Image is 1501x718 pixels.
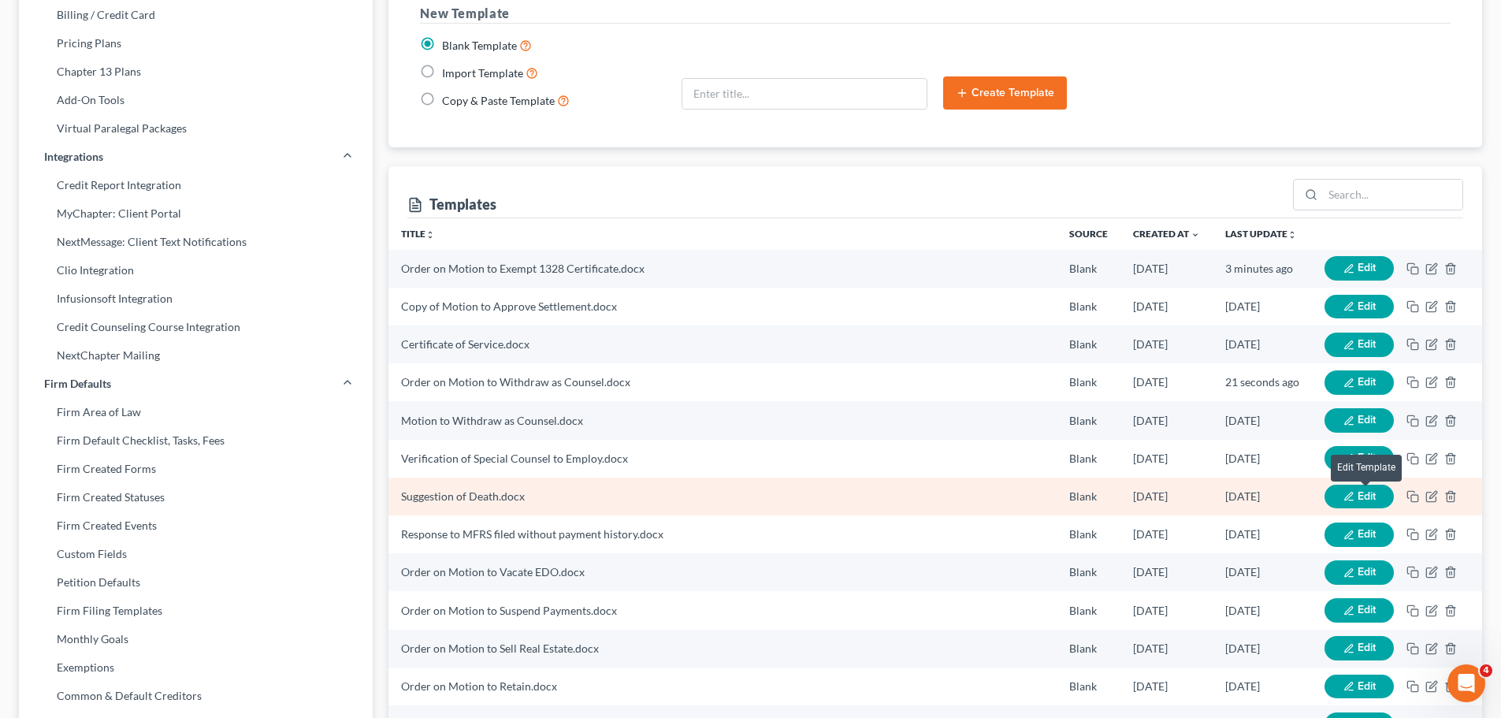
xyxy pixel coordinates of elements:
td: [DATE] [1120,401,1213,439]
a: Infusionsoft Integration [19,285,373,313]
td: Order on Motion to Withdraw as Counsel.docx [388,363,1057,401]
td: Blank [1057,553,1120,591]
button: Edit [1325,295,1394,319]
i: unfold_more [1287,230,1297,240]
a: Monthly Goals [19,625,373,653]
td: Blank [1057,668,1120,705]
td: Blank [1057,591,1120,629]
td: Blank [1057,326,1120,363]
button: Edit [1325,523,1394,547]
a: MyChapter: Client Portal [19,199,373,228]
input: Search... [1323,180,1462,210]
input: Enter title... [682,79,927,109]
td: Blank [1057,288,1120,326]
button: Edit [1325,370,1394,395]
button: Edit [1325,446,1394,471]
span: Edit [1358,489,1376,503]
td: Order on Motion to Vacate EDO.docx [388,553,1057,591]
a: Clio Integration [19,256,373,285]
a: Custom Fields [19,540,373,568]
a: Last updateunfold_more [1225,228,1297,240]
td: [DATE] [1213,515,1312,553]
a: Add-On Tools [19,86,373,114]
a: Exemptions [19,653,373,682]
td: [DATE] [1120,250,1213,288]
a: Integrations [19,143,373,171]
td: [DATE] [1120,363,1213,401]
i: unfold_more [425,230,435,240]
td: [DATE] [1120,326,1213,363]
span: Integrations [44,149,103,165]
td: Order on Motion to Exempt 1328 Certificate.docx [388,250,1057,288]
td: Certificate of Service.docx [388,326,1057,363]
span: Edit [1358,261,1376,274]
td: [DATE] [1120,288,1213,326]
td: Motion to Withdraw as Counsel.docx [388,401,1057,439]
a: Firm Area of Law [19,398,373,426]
button: Edit [1325,675,1394,699]
button: Create Template [943,76,1067,110]
span: Edit [1358,413,1376,426]
span: Blank Template [442,39,517,52]
td: [DATE] [1120,440,1213,478]
a: Firm Created Forms [19,455,373,483]
a: Credit Counseling Course Integration [19,313,373,341]
td: Order on Motion to Suspend Payments.docx [388,591,1057,629]
i: expand_more [1191,230,1200,240]
td: [DATE] [1213,553,1312,591]
a: Firm Created Events [19,512,373,540]
td: Suggestion of Death.docx [388,478,1057,515]
a: Created at expand_more [1133,228,1200,240]
button: Edit [1325,560,1394,585]
div: Templates [407,195,496,214]
td: Blank [1057,440,1120,478]
a: NextChapter Mailing [19,341,373,370]
td: 3 minutes ago [1213,250,1312,288]
a: Billing / Credit Card [19,1,373,29]
button: Edit [1325,256,1394,281]
span: Edit [1358,641,1376,654]
td: Copy of Motion to Approve Settlement.docx [388,288,1057,326]
button: Edit [1325,598,1394,623]
a: Firm Defaults [19,370,373,398]
span: Edit [1358,337,1376,351]
td: [DATE] [1213,326,1312,363]
td: [DATE] [1213,591,1312,629]
th: Source [1057,218,1120,250]
span: Edit [1358,375,1376,389]
a: Chapter 13 Plans [19,58,373,86]
td: Blank [1057,478,1120,515]
a: Firm Filing Templates [19,597,373,625]
td: Blank [1057,630,1120,668]
span: Edit [1358,527,1376,541]
a: Virtual Paralegal Packages [19,114,373,143]
td: Blank [1057,363,1120,401]
a: Titleunfold_more [401,228,435,240]
a: Pricing Plans [19,29,373,58]
h3: New Template [420,4,1451,24]
td: [DATE] [1120,515,1213,553]
span: Edit [1358,603,1376,616]
td: Response to MFRS filed without payment history.docx [388,515,1057,553]
a: Credit Report Integration [19,171,373,199]
a: Common & Default Creditors [19,682,373,710]
td: Order on Motion to Sell Real Estate.docx [388,630,1057,668]
iframe: Intercom live chat [1447,664,1485,702]
a: Firm Created Statuses [19,483,373,512]
span: Copy & Paste Template [442,94,555,107]
td: Order on Motion to Retain.docx [388,668,1057,705]
button: Edit [1325,408,1394,433]
button: Edit [1325,636,1394,660]
button: Edit [1325,485,1394,509]
td: [DATE] [1120,591,1213,629]
span: Edit [1358,299,1376,313]
td: Verification of Special Counsel to Employ.docx [388,440,1057,478]
td: [DATE] [1213,440,1312,478]
td: Blank [1057,250,1120,288]
span: Edit [1358,679,1376,693]
td: [DATE] [1213,288,1312,326]
td: [DATE] [1120,630,1213,668]
span: Firm Defaults [44,376,111,392]
span: 4 [1480,664,1492,677]
td: [DATE] [1120,668,1213,705]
